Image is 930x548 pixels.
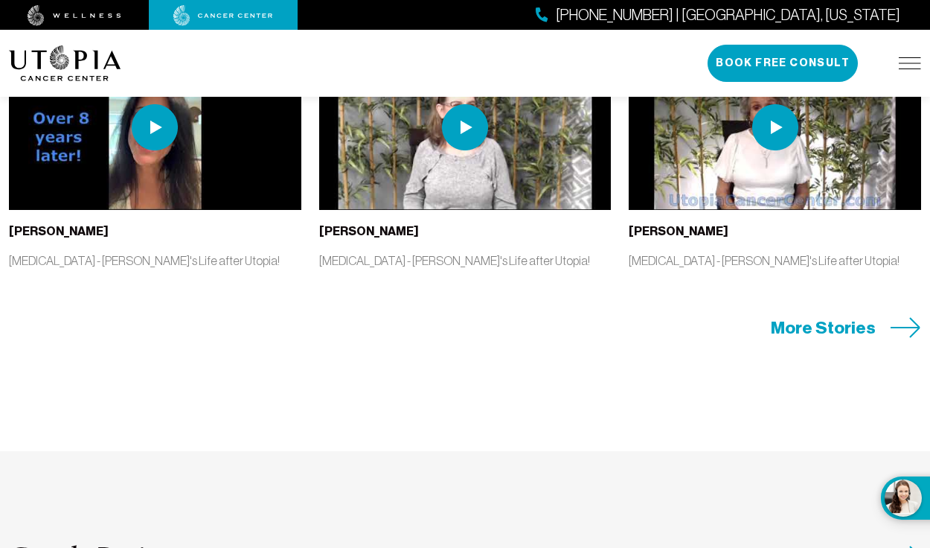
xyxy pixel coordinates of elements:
[319,224,419,238] b: [PERSON_NAME]
[629,252,921,269] p: [MEDICAL_DATA] - [PERSON_NAME]'s Life after Utopia!
[442,104,488,150] img: play icon
[9,45,301,210] img: thumbnail
[9,252,301,269] p: [MEDICAL_DATA] - [PERSON_NAME]'s Life after Utopia!
[28,5,121,26] img: wellness
[132,104,178,150] img: play icon
[708,45,858,82] button: Book Free Consult
[9,45,121,81] img: logo
[319,45,612,210] img: thumbnail
[556,4,900,26] span: [PHONE_NUMBER] | [GEOGRAPHIC_DATA], [US_STATE]
[319,252,612,269] p: [MEDICAL_DATA] - [PERSON_NAME]'s Life after Utopia!
[899,57,921,69] img: icon-hamburger
[771,316,876,340] span: More Stories
[629,45,921,210] img: thumbnail
[771,316,921,340] a: More Stories
[173,5,273,26] img: cancer center
[752,104,798,150] img: play icon
[9,224,109,238] b: [PERSON_NAME]
[536,4,900,26] a: [PHONE_NUMBER] | [GEOGRAPHIC_DATA], [US_STATE]
[629,224,728,238] b: [PERSON_NAME]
